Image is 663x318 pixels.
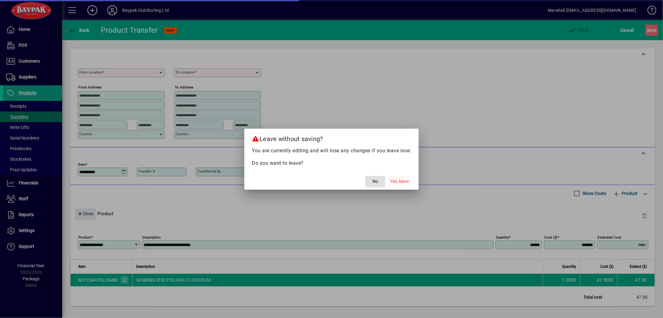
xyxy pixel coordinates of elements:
span: No [372,178,378,185]
p: You are currently editing and will lose any changes if you leave now. [252,147,411,154]
button: Yes, leave [388,176,411,187]
p: Do you want to leave? [252,159,411,167]
span: Yes, leave [390,178,409,185]
button: No [365,176,385,187]
h2: Leave without saving? [244,129,419,147]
